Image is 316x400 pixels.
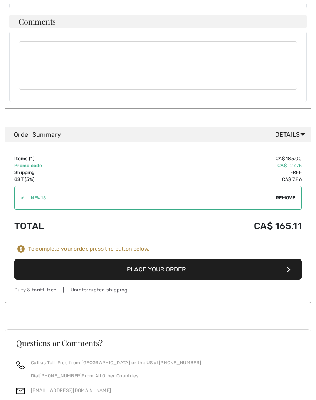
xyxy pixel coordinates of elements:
[14,162,125,169] td: Promo code
[19,41,297,90] textarea: Comments
[276,194,295,201] span: Remove
[14,169,125,176] td: Shipping
[14,286,302,293] div: Duty & tariff-free | Uninterrupted shipping
[31,388,111,393] a: [EMAIL_ADDRESS][DOMAIN_NAME]
[14,213,125,239] td: Total
[30,156,33,161] span: 1
[125,176,302,183] td: CA$ 7.86
[28,246,150,253] div: To complete your order, press the button below.
[125,213,302,239] td: CA$ 165.11
[159,360,201,365] a: [PHONE_NUMBER]
[16,339,300,347] h3: Questions or Comments?
[16,387,25,395] img: email
[125,155,302,162] td: CA$ 185.00
[16,361,25,369] img: call
[14,130,308,139] div: Order Summary
[275,130,308,139] span: Details
[14,176,125,183] td: GST (5%)
[9,15,307,28] h4: Comments
[31,359,201,366] p: Call us Toll-Free from [GEOGRAPHIC_DATA] or the US at
[39,373,82,378] a: [PHONE_NUMBER]
[14,259,302,280] button: Place Your Order
[15,194,25,201] div: ✔
[125,169,302,176] td: Free
[31,372,201,379] p: Dial From All Other Countries
[125,162,302,169] td: CA$ -27.75
[14,155,125,162] td: Items ( )
[25,186,276,209] input: Promo code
